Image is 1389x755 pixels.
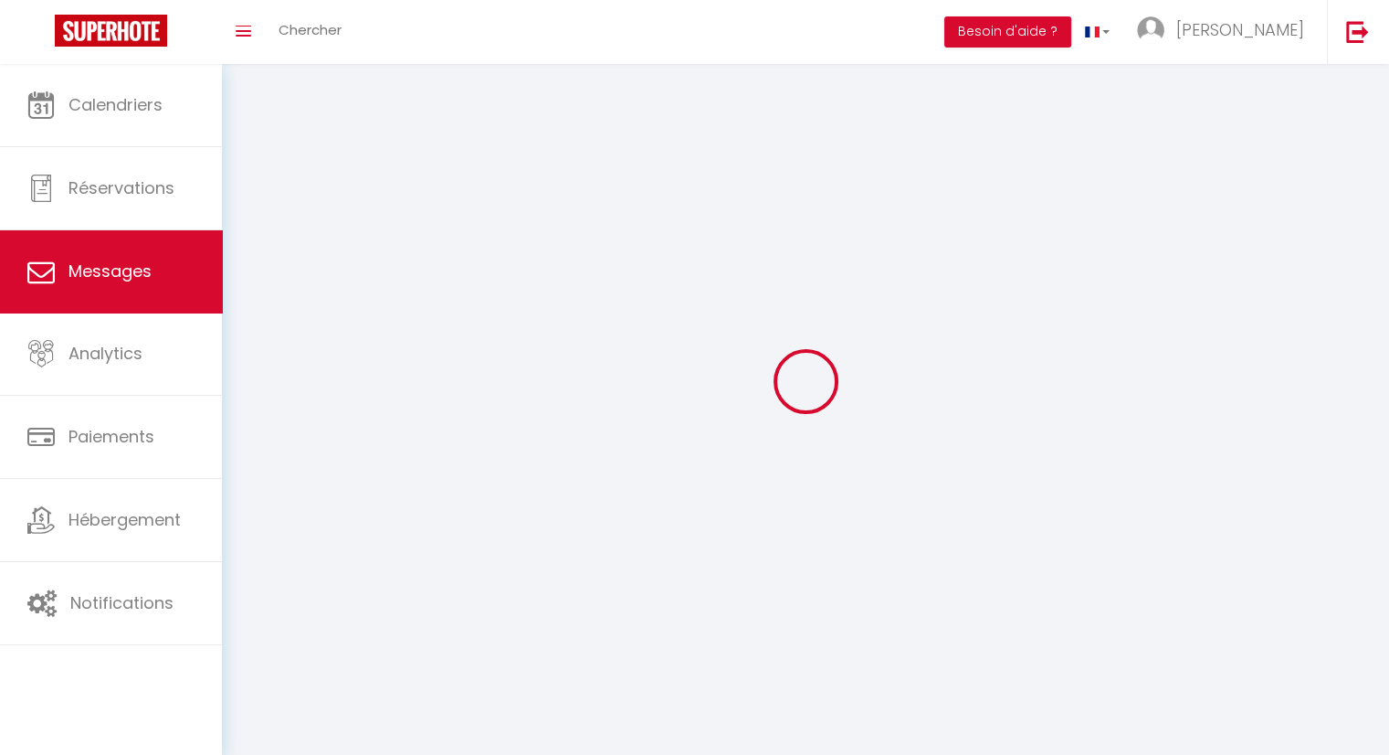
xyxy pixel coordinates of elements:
span: Analytics [68,342,142,365]
img: ... [1137,16,1164,44]
span: Calendriers [68,93,163,116]
span: Réservations [68,176,174,199]
img: logout [1346,20,1369,43]
span: Paiements [68,425,154,448]
span: Notifications [70,591,174,614]
span: [PERSON_NAME] [1176,18,1304,41]
span: Chercher [279,20,342,39]
button: Besoin d'aide ? [944,16,1071,48]
span: Messages [68,260,152,282]
span: Hébergement [68,508,181,531]
img: Super Booking [55,15,167,47]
